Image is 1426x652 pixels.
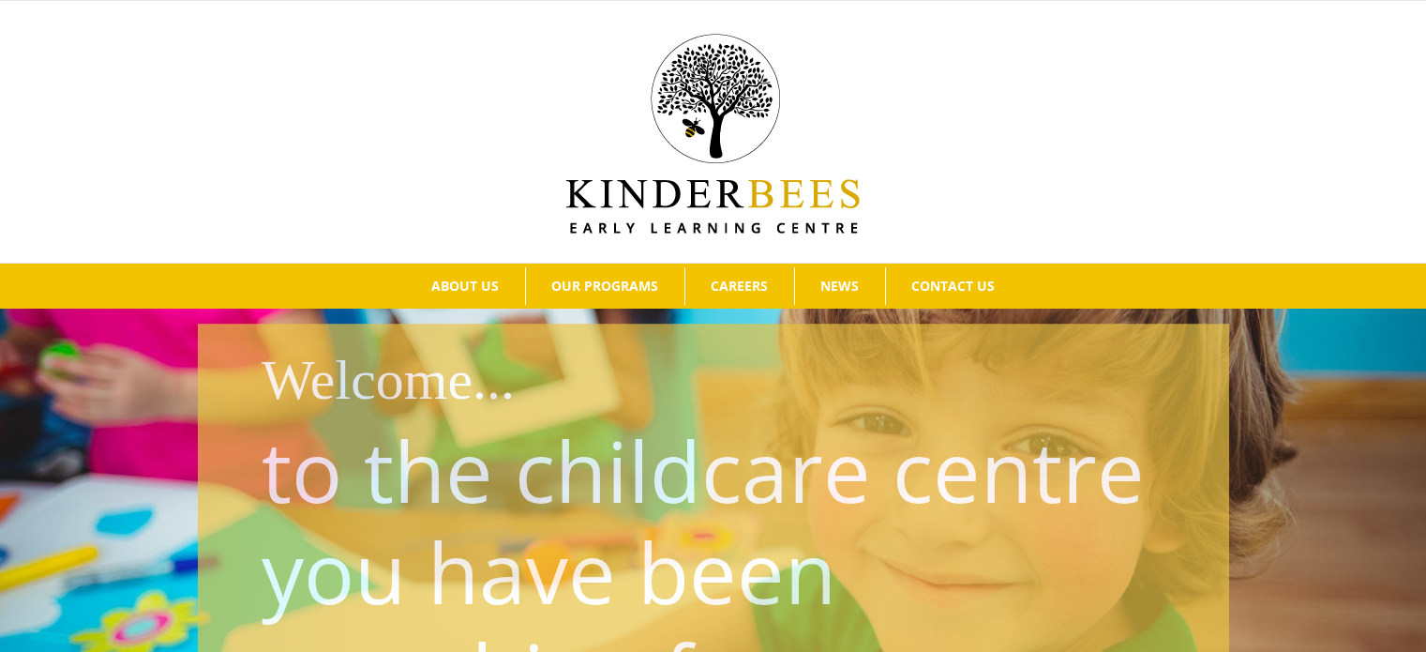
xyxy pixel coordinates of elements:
span: OUR PROGRAMS [551,280,658,293]
h1: Welcome... [262,341,1215,420]
nav: Main Menu [28,264,1398,309]
span: CAREERS [711,280,768,293]
span: NEWS [820,280,859,293]
a: CONTACT US [886,267,1021,305]
span: ABOUT US [431,280,499,293]
span: CONTACT US [911,280,995,293]
a: CAREERS [685,267,794,305]
a: NEWS [795,267,885,305]
a: OUR PROGRAMS [526,267,684,305]
img: Kinder Bees Logo [566,34,860,234]
a: ABOUT US [406,267,525,305]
